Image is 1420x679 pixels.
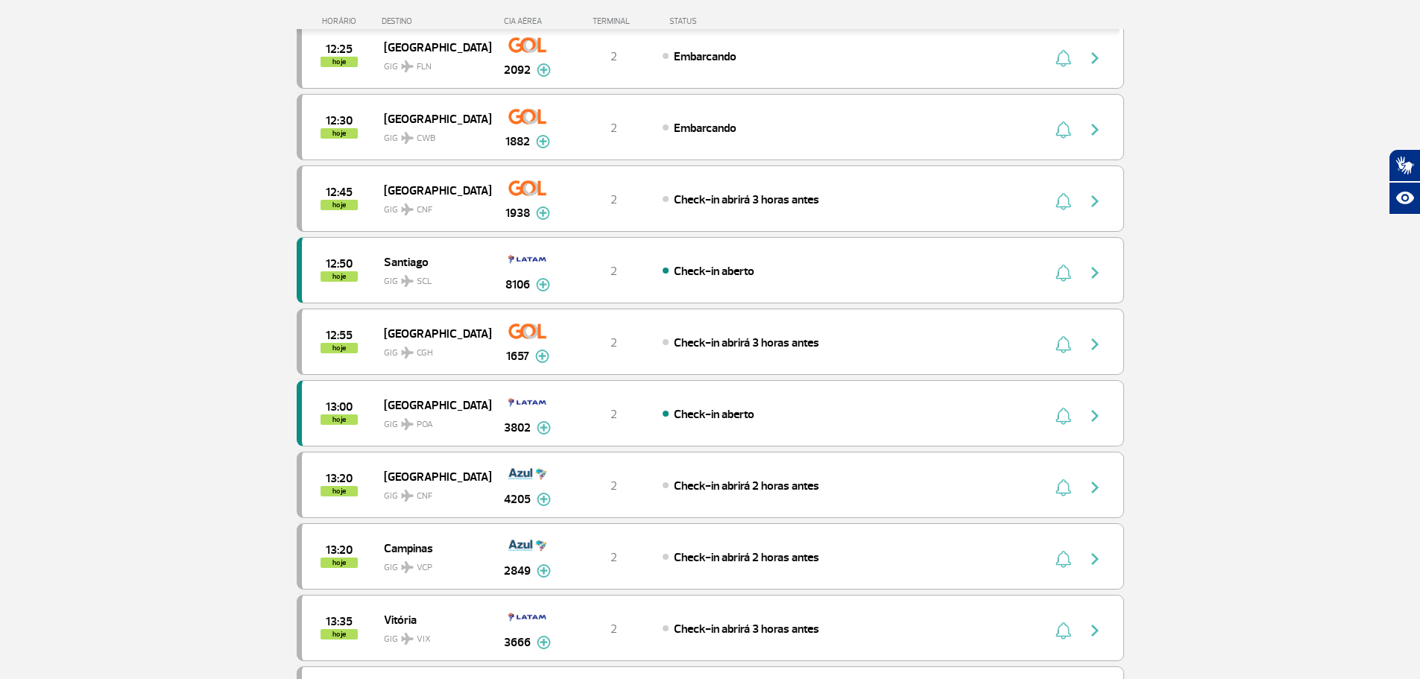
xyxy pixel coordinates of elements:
[504,419,531,437] span: 3802
[506,347,529,365] span: 1657
[321,629,358,639] span: hoje
[384,625,479,646] span: GIG
[610,479,617,493] span: 2
[1389,182,1420,215] button: Abrir recursos assistivos.
[610,622,617,637] span: 2
[417,275,432,288] span: SCL
[401,633,414,645] img: destiny_airplane.svg
[417,418,433,432] span: POA
[384,267,479,288] span: GIG
[326,330,353,341] span: 2025-10-01 12:55:00
[505,276,530,294] span: 8106
[1086,550,1104,568] img: seta-direita-painel-voo.svg
[490,16,565,26] div: CIA AÉREA
[1389,149,1420,215] div: Plugin de acessibilidade da Hand Talk.
[384,481,479,503] span: GIG
[610,192,617,207] span: 2
[1389,149,1420,182] button: Abrir tradutor de língua de sinais.
[674,407,754,422] span: Check-in aberto
[674,550,819,565] span: Check-in abrirá 2 horas antes
[536,135,550,148] img: mais-info-painel-voo.svg
[326,116,353,126] span: 2025-10-01 12:30:00
[1086,264,1104,282] img: seta-direita-painel-voo.svg
[1055,550,1071,568] img: sino-painel-voo.svg
[384,553,479,575] span: GIG
[674,121,736,136] span: Embarcando
[1086,622,1104,639] img: seta-direita-painel-voo.svg
[1055,622,1071,639] img: sino-painel-voo.svg
[662,16,783,26] div: STATUS
[504,634,531,651] span: 3666
[326,616,353,627] span: 2025-10-01 13:35:00
[610,264,617,279] span: 2
[610,335,617,350] span: 2
[537,63,551,77] img: mais-info-painel-voo.svg
[401,347,414,359] img: destiny_airplane.svg
[401,418,414,430] img: destiny_airplane.svg
[537,564,551,578] img: mais-info-painel-voo.svg
[674,49,736,64] span: Embarcando
[417,60,432,74] span: FLN
[674,335,819,350] span: Check-in abrirá 3 horas antes
[610,550,617,565] span: 2
[1055,335,1071,353] img: sino-painel-voo.svg
[565,16,662,26] div: TERMINAL
[401,275,414,287] img: destiny_airplane.svg
[384,180,479,200] span: [GEOGRAPHIC_DATA]
[384,52,479,74] span: GIG
[674,192,819,207] span: Check-in abrirá 3 horas antes
[384,395,479,414] span: [GEOGRAPHIC_DATA]
[326,259,353,269] span: 2025-10-01 12:50:00
[326,44,353,54] span: 2025-10-01 12:25:00
[674,479,819,493] span: Check-in abrirá 2 horas antes
[1086,407,1104,425] img: seta-direita-painel-voo.svg
[1055,121,1071,139] img: sino-painel-voo.svg
[1055,264,1071,282] img: sino-painel-voo.svg
[674,264,754,279] span: Check-in aberto
[321,486,358,496] span: hoje
[1055,192,1071,210] img: sino-painel-voo.svg
[417,561,432,575] span: VCP
[384,109,479,128] span: [GEOGRAPHIC_DATA]
[417,203,432,217] span: CNF
[417,633,431,646] span: VIX
[504,490,531,508] span: 4205
[1086,49,1104,67] img: seta-direita-painel-voo.svg
[1086,479,1104,496] img: seta-direita-painel-voo.svg
[536,278,550,291] img: mais-info-painel-voo.svg
[326,402,353,412] span: 2025-10-01 13:00:00
[301,16,382,26] div: HORÁRIO
[537,636,551,649] img: mais-info-painel-voo.svg
[536,206,550,220] img: mais-info-painel-voo.svg
[384,610,479,629] span: Vitória
[384,338,479,360] span: GIG
[535,350,549,363] img: mais-info-painel-voo.svg
[1086,192,1104,210] img: seta-direita-painel-voo.svg
[326,473,353,484] span: 2025-10-01 13:20:00
[401,203,414,215] img: destiny_airplane.svg
[674,622,819,637] span: Check-in abrirá 3 horas antes
[537,421,551,435] img: mais-info-painel-voo.svg
[321,271,358,282] span: hoje
[1055,407,1071,425] img: sino-painel-voo.svg
[417,132,435,145] span: CWB
[610,121,617,136] span: 2
[505,204,530,222] span: 1938
[1086,335,1104,353] img: seta-direita-painel-voo.svg
[384,37,479,57] span: [GEOGRAPHIC_DATA]
[401,490,414,502] img: destiny_airplane.svg
[504,61,531,79] span: 2092
[321,343,358,353] span: hoje
[401,561,414,573] img: destiny_airplane.svg
[505,133,530,151] span: 1882
[326,545,353,555] span: 2025-10-01 13:20:00
[384,195,479,217] span: GIG
[417,347,433,360] span: CGH
[504,562,531,580] span: 2849
[610,49,617,64] span: 2
[1055,479,1071,496] img: sino-painel-voo.svg
[326,187,353,198] span: 2025-10-01 12:45:00
[384,323,479,343] span: [GEOGRAPHIC_DATA]
[384,467,479,486] span: [GEOGRAPHIC_DATA]
[384,124,479,145] span: GIG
